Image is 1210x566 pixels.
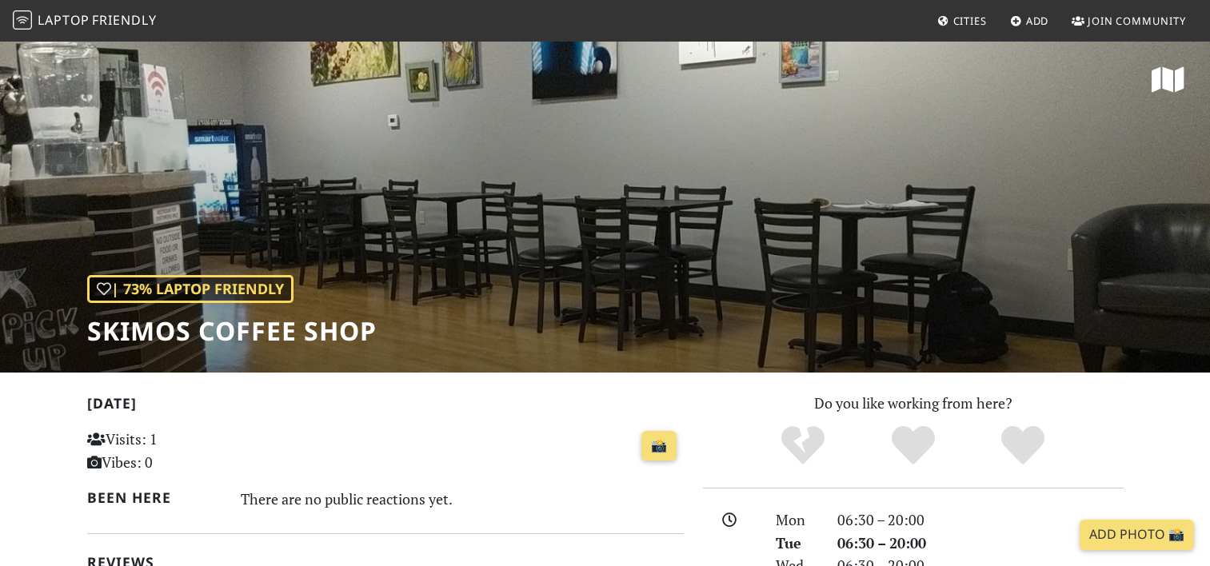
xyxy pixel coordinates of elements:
div: Yes [858,424,968,468]
div: There are no public reactions yet. [241,486,684,512]
span: Cities [953,14,987,28]
a: Cities [931,6,993,35]
a: Add [1004,6,1056,35]
span: Laptop [38,11,90,29]
span: Join Community [1088,14,1186,28]
div: No [748,424,858,468]
div: Mon [766,508,827,532]
a: LaptopFriendly LaptopFriendly [13,7,157,35]
h2: Been here [87,489,222,506]
p: Visits: 1 Vibes: 0 [87,428,274,474]
div: 06:30 – 20:00 [828,508,1133,532]
a: Join Community [1065,6,1192,35]
div: | 73% Laptop Friendly [87,275,294,303]
a: 📸 [641,431,677,461]
p: Do you like working from here? [703,392,1124,415]
div: 06:30 – 20:00 [828,532,1133,555]
h1: Skimos Coffee Shop [87,316,377,346]
span: Friendly [92,11,156,29]
h2: [DATE] [87,395,684,418]
div: Definitely! [968,424,1078,468]
span: Add [1026,14,1049,28]
div: Tue [766,532,827,555]
a: Add Photo 📸 [1080,520,1194,550]
img: LaptopFriendly [13,10,32,30]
